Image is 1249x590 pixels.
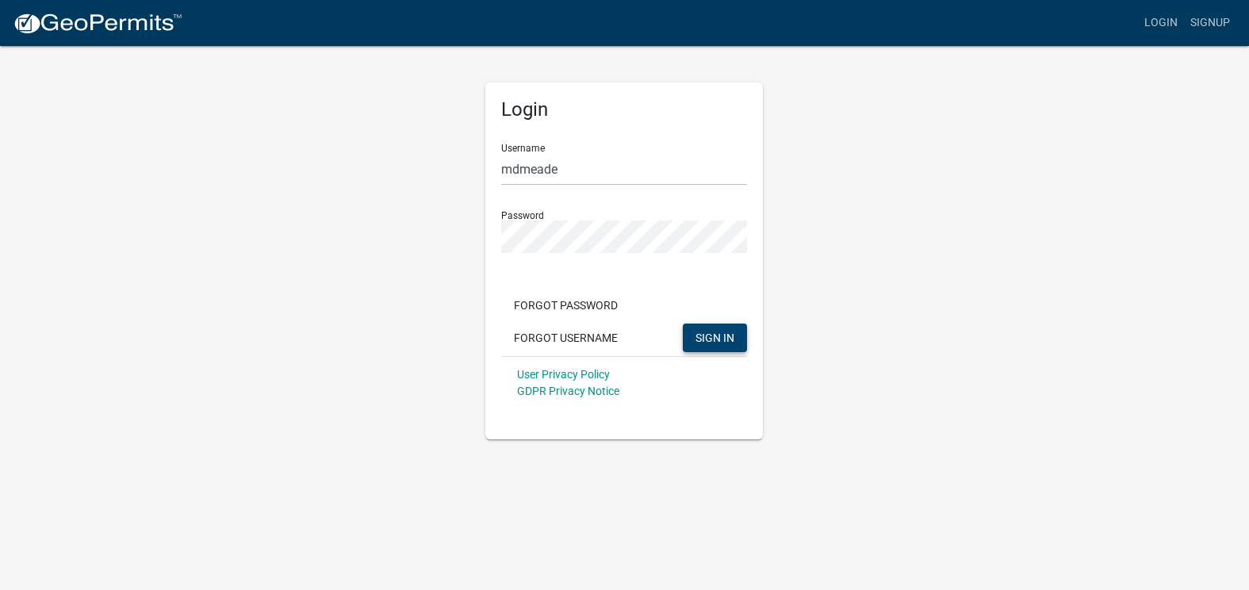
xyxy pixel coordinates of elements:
a: User Privacy Policy [517,368,610,381]
button: Forgot Password [501,291,630,320]
a: Signup [1184,8,1236,38]
span: SIGN IN [695,331,734,343]
button: SIGN IN [683,324,747,352]
h5: Login [501,98,747,121]
button: Forgot Username [501,324,630,352]
a: Login [1138,8,1184,38]
a: GDPR Privacy Notice [517,385,619,397]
